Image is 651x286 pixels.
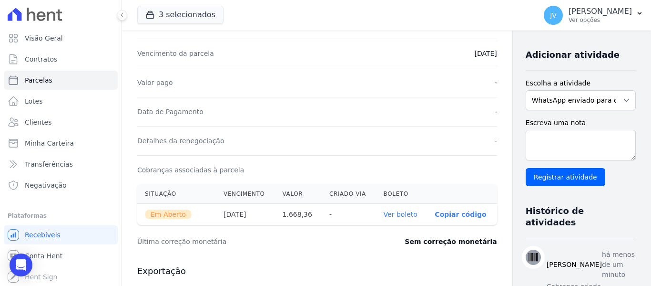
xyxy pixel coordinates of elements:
[569,7,632,16] p: [PERSON_NAME]
[275,184,322,204] th: Valor
[526,118,636,128] label: Escreva uma nota
[4,246,118,265] a: Conta Hent
[10,254,32,276] div: Open Intercom Messenger
[495,136,497,146] dd: -
[137,49,214,58] dt: Vencimento da parcela
[137,78,173,87] dt: Valor pago
[474,49,497,58] dd: [DATE]
[137,184,216,204] th: Situação
[495,107,497,117] dd: -
[137,237,350,246] dt: Última correção monetária
[25,251,62,261] span: Conta Hent
[25,180,67,190] span: Negativação
[376,184,427,204] th: Boleto
[4,50,118,69] a: Contratos
[25,159,73,169] span: Transferências
[137,107,203,117] dt: Data de Pagamento
[322,204,376,225] th: -
[137,265,497,277] h3: Exportação
[435,211,486,218] button: Copiar código
[536,2,651,29] button: JV [PERSON_NAME] Ver opções
[216,184,275,204] th: Vencimento
[4,29,118,48] a: Visão Geral
[216,204,275,225] th: [DATE]
[25,117,51,127] span: Clientes
[4,113,118,132] a: Clientes
[4,92,118,111] a: Lotes
[526,49,620,61] h3: Adicionar atividade
[25,138,74,148] span: Minha Carteira
[526,205,628,228] h3: Histórico de atividades
[137,165,244,175] dt: Cobranças associadas à parcela
[137,136,224,146] dt: Detalhes da renegociação
[4,176,118,195] a: Negativação
[275,204,322,225] th: 1.668,36
[569,16,632,24] p: Ver opções
[25,33,63,43] span: Visão Geral
[547,260,602,270] h3: [PERSON_NAME]
[145,210,192,219] span: Em Aberto
[25,96,43,106] span: Lotes
[4,155,118,174] a: Transferências
[8,210,114,222] div: Plataformas
[550,12,557,19] span: JV
[4,71,118,90] a: Parcelas
[495,78,497,87] dd: -
[602,250,636,280] p: há menos de um minuto
[384,211,417,218] a: Ver boleto
[405,237,497,246] dd: Sem correção monetária
[137,6,224,24] button: 3 selecionados
[526,78,636,88] label: Escolha a atividade
[4,134,118,153] a: Minha Carteira
[526,168,605,186] input: Registrar atividade
[4,225,118,244] a: Recebíveis
[322,184,376,204] th: Criado via
[25,54,57,64] span: Contratos
[25,75,52,85] span: Parcelas
[25,230,61,240] span: Recebíveis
